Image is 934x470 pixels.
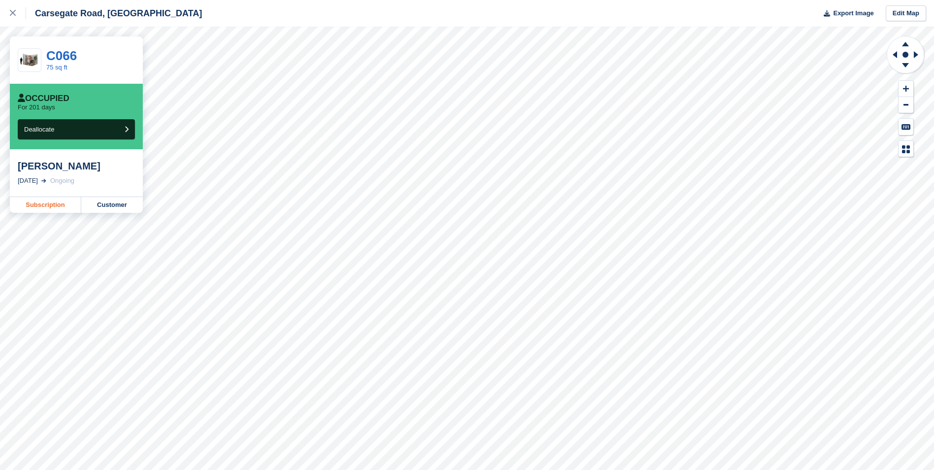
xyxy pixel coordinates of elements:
[899,119,913,135] button: Keyboard Shortcuts
[886,5,926,22] a: Edit Map
[81,197,143,213] a: Customer
[50,176,74,186] div: Ongoing
[46,64,67,71] a: 75 sq ft
[18,160,135,172] div: [PERSON_NAME]
[18,94,69,103] div: Occupied
[899,81,913,97] button: Zoom In
[833,8,873,18] span: Export Image
[899,97,913,113] button: Zoom Out
[18,176,38,186] div: [DATE]
[26,7,202,19] div: Carsegate Road, [GEOGRAPHIC_DATA]
[899,141,913,157] button: Map Legend
[818,5,874,22] button: Export Image
[41,179,46,183] img: arrow-right-light-icn-cde0832a797a2874e46488d9cf13f60e5c3a73dbe684e267c42b8395dfbc2abf.svg
[10,197,81,213] a: Subscription
[24,126,54,133] span: Deallocate
[46,48,77,63] a: C066
[18,52,41,69] img: 64-sqft-unit.jpg
[18,103,55,111] p: For 201 days
[18,119,135,139] button: Deallocate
